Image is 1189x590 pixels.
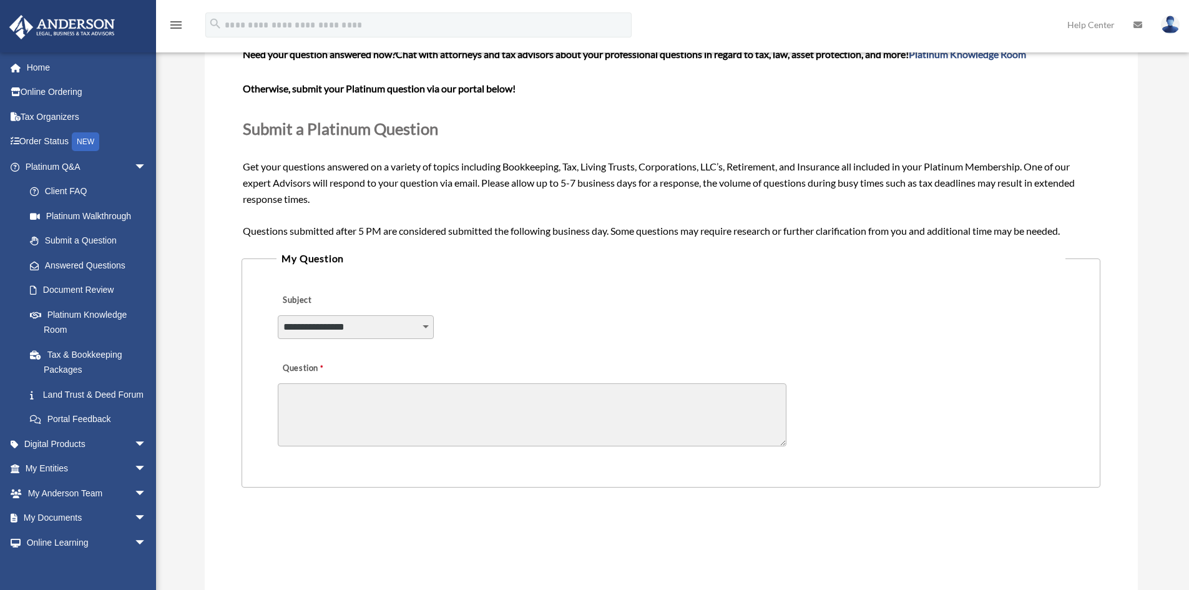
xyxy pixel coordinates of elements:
a: Digital Productsarrow_drop_down [9,431,165,456]
a: Portal Feedback [17,407,165,432]
img: Anderson Advisors Platinum Portal [6,15,119,39]
a: Client FAQ [17,179,165,204]
a: My Documentsarrow_drop_down [9,506,165,531]
span: Chat with attorneys and tax advisors about your professional questions in regard to tax, law, ass... [396,48,1026,60]
span: Need your question answered now? [243,48,396,60]
a: Answered Questions [17,253,165,278]
label: Question [278,360,374,378]
label: Subject [278,292,396,310]
a: Document Review [17,278,165,303]
a: My Anderson Teamarrow_drop_down [9,481,165,506]
a: Tax & Bookkeeping Packages [17,342,165,382]
span: Submit a Platinum Question [243,119,438,138]
a: Online Learningarrow_drop_down [9,530,165,555]
a: Platinum Walkthrough [17,204,165,229]
a: menu [169,22,183,32]
span: arrow_drop_down [134,506,159,531]
b: Otherwise, submit your Platinum question via our portal below! [243,82,516,94]
span: arrow_drop_down [134,431,159,457]
span: arrow_drop_down [134,481,159,506]
span: arrow_drop_down [134,456,159,482]
a: Online Ordering [9,80,165,105]
span: arrow_drop_down [134,530,159,556]
legend: My Question [276,250,1065,267]
a: Tax Organizers [9,104,165,129]
iframe: reCAPTCHA [245,526,435,575]
a: Platinum Knowledge Room [17,302,165,342]
i: search [208,17,222,31]
a: Home [9,55,165,80]
span: Get your questions answered on a variety of topics including Bookkeeping, Tax, Living Trusts, Cor... [243,48,1098,236]
i: menu [169,17,183,32]
a: Submit a Question [17,229,159,253]
a: My Entitiesarrow_drop_down [9,456,165,481]
a: Order StatusNEW [9,129,165,155]
div: NEW [72,132,99,151]
a: Land Trust & Deed Forum [17,382,165,407]
span: arrow_drop_down [134,154,159,180]
a: Platinum Knowledge Room [909,48,1026,60]
a: Platinum Q&Aarrow_drop_down [9,154,165,179]
img: User Pic [1161,16,1180,34]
